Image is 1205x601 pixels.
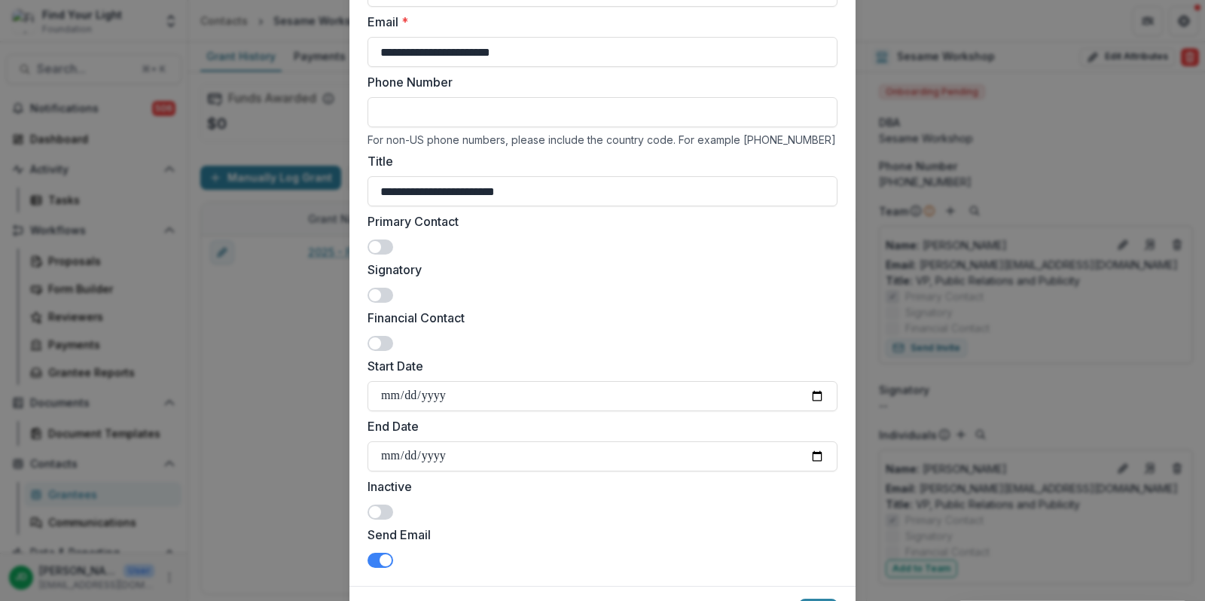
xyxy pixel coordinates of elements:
label: Title [368,152,828,170]
label: Start Date [368,357,828,375]
label: Inactive [368,477,828,496]
label: End Date [368,417,828,435]
label: Phone Number [368,73,828,91]
label: Signatory [368,261,828,279]
div: For non-US phone numbers, please include the country code. For example [PHONE_NUMBER] [368,133,837,146]
label: Send Email [368,526,828,544]
label: Financial Contact [368,309,828,327]
label: Primary Contact [368,212,828,230]
label: Email [368,13,828,31]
